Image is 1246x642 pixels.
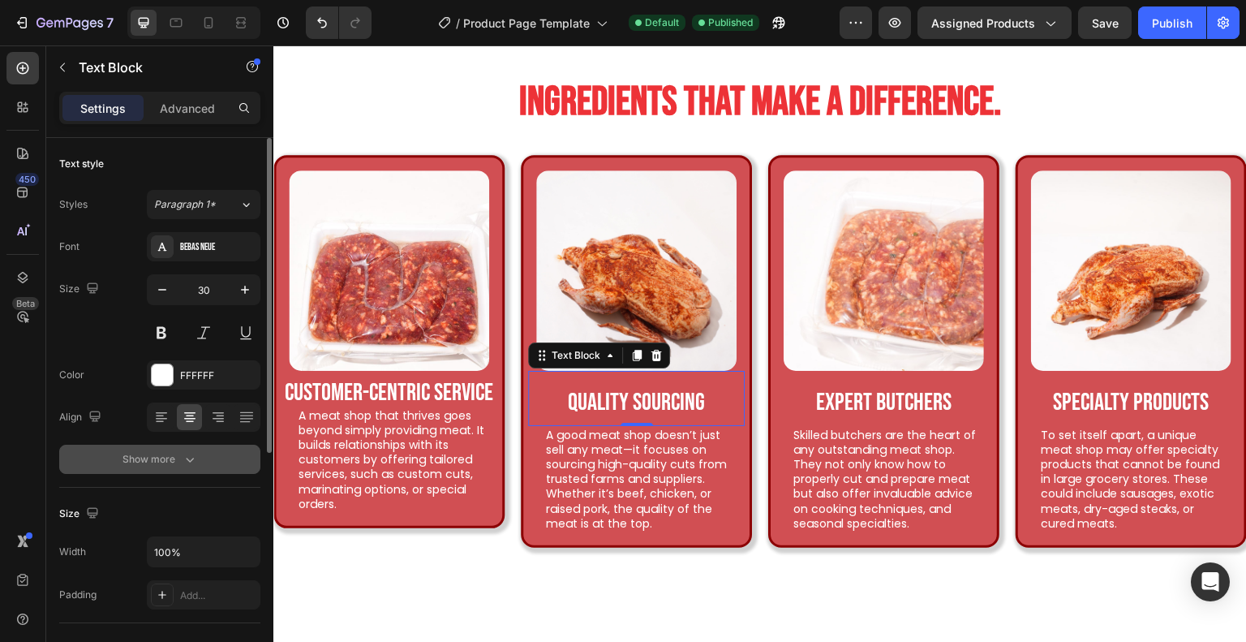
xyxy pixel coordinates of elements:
div: FFFFFF [180,368,256,383]
button: 7 [6,6,121,39]
span: / [456,15,460,32]
span: Save [1092,16,1119,30]
div: Font [59,239,79,254]
div: Show more [122,451,198,467]
iframe: Design area [273,45,1246,642]
img: gempages_576139894976414659-011f3edb-64a5-40ca-8582-5bacc78f7f91.jpg [758,125,958,325]
p: 7 [106,13,114,32]
div: 450 [15,173,39,186]
button: Assigned Products [917,6,1072,39]
p: Skilled butchers are the heart of any outstanding meat shop. They not only know how to properly c... [520,382,709,485]
div: Padding [59,588,97,602]
div: Size [59,503,102,525]
p: Expert Butchers [504,335,717,379]
p: Specialty Products [751,335,965,379]
span: Paragraph 1* [154,197,216,212]
div: Bebas Neue [180,240,256,255]
input: Auto [148,537,260,567]
div: Undo/Redo [306,6,372,39]
span: Published [708,15,753,30]
div: Add... [180,588,256,603]
div: Align [59,407,105,429]
p: Settings [80,100,126,117]
p: Advanced [160,100,215,117]
p: To set itself apart, a unique meat shop may offer specialty products that cannot be found in larg... [767,382,956,485]
span: Default [645,15,679,30]
div: Open Intercom Messenger [1191,562,1230,601]
div: Width [59,545,86,559]
div: Size [59,278,102,300]
p: Text Block [79,58,217,77]
div: Styles [59,197,88,212]
div: Color [59,368,84,382]
button: Save [1078,6,1132,39]
p: A good meat shop doesn’t just sell any meat—it focuses on sourcing high-quality cuts from trusted... [273,382,462,485]
img: gempages_576139894976414659-f3442660-e9ba-4612-85d5-ab73ad948afd.jpg [510,125,711,325]
span: Assigned Products [931,15,1035,32]
div: Text Block [275,303,330,317]
button: Publish [1138,6,1206,39]
div: Beta [12,297,39,310]
div: Publish [1152,15,1192,32]
button: Paragraph 1* [147,190,260,219]
span: Product Page Template [463,15,590,32]
div: Text style [59,157,104,171]
button: Show more [59,445,260,474]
